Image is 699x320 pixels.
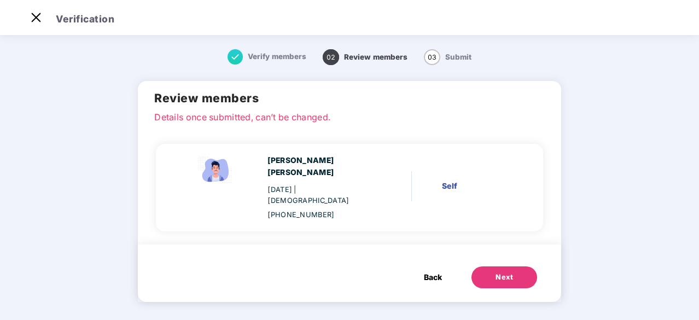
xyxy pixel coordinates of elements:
img: svg+xml;base64,PHN2ZyB4bWxucz0iaHR0cDovL3d3dy53My5vcmcvMjAwMC9zdmciIHdpZHRoPSIxNiIgaGVpZ2h0PSIxNi... [228,49,243,65]
span: Verify members [248,52,306,61]
div: Next [496,272,513,283]
img: svg+xml;base64,PHN2ZyBpZD0iRW1wbG95ZWVfbWFsZSIgeG1sbnM9Imh0dHA6Ly93d3cudzMub3JnLzIwMDAvc3ZnIiB3aW... [194,155,238,185]
span: Back [424,271,442,283]
div: [PERSON_NAME] [PERSON_NAME] [267,155,371,178]
span: 03 [424,49,440,65]
span: | [DEMOGRAPHIC_DATA] [267,185,349,205]
div: Self [442,180,511,192]
span: 02 [323,49,339,65]
div: [PHONE_NUMBER] [267,210,371,220]
span: Review members [344,53,407,61]
span: Submit [445,53,471,61]
p: Details once submitted, can’t be changed. [154,110,544,120]
button: Back [413,266,453,288]
button: Next [471,266,537,288]
div: [DATE] [267,184,371,206]
h2: Review members [154,89,544,107]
